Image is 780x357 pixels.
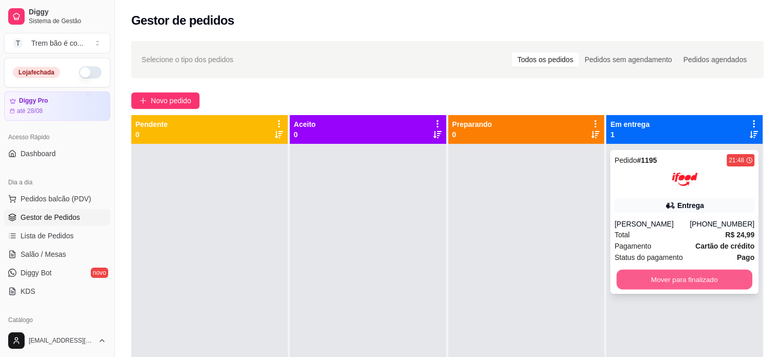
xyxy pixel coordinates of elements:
[21,268,52,278] span: Diggy Bot
[737,253,754,261] strong: Pago
[4,312,110,328] div: Catálogo
[29,8,106,17] span: Diggy
[21,148,56,159] span: Dashboard
[4,228,110,244] a: Lista de Pedidos
[142,54,233,65] span: Selecione o tipo dos pedidos
[725,231,754,239] strong: R$ 24,99
[729,156,744,164] div: 21:48
[4,283,110,299] a: KDS
[294,129,316,140] p: 0
[4,33,110,53] button: Select a team
[614,252,683,263] span: Status do pagamento
[637,156,657,164] strong: # 1195
[135,129,168,140] p: 0
[21,286,35,296] span: KDS
[19,97,48,105] article: Diggy Pro
[610,129,649,140] p: 1
[131,12,234,29] h2: Gestor de pedidos
[616,270,752,290] button: Mover para finalizado
[4,328,110,353] button: [EMAIL_ADDRESS][DOMAIN_NAME]
[610,119,649,129] p: Em entrega
[579,52,677,67] div: Pedidos sem agendamento
[677,200,704,211] div: Entrega
[4,209,110,226] a: Gestor de Pedidos
[4,129,110,145] div: Acesso Rápido
[21,212,80,222] span: Gestor de Pedidos
[13,38,23,48] span: T
[21,194,91,204] span: Pedidos balcão (PDV)
[4,145,110,162] a: Dashboard
[614,156,637,164] span: Pedido
[695,242,754,250] strong: Cartão de crédito
[614,219,690,229] div: [PERSON_NAME]
[614,240,651,252] span: Pagamento
[452,129,492,140] p: 0
[131,92,199,109] button: Novo pedido
[17,107,43,115] article: até 28/08
[512,52,579,67] div: Todos os pedidos
[452,119,492,129] p: Preparando
[294,119,316,129] p: Aceito
[151,95,191,106] span: Novo pedido
[13,67,60,78] div: Loja fechada
[79,66,102,79] button: Alterar Status
[4,174,110,191] div: Dia a dia
[677,52,752,67] div: Pedidos agendados
[139,97,147,104] span: plus
[4,191,110,207] button: Pedidos balcão (PDV)
[21,231,74,241] span: Lista de Pedidos
[135,119,168,129] p: Pendente
[29,336,94,345] span: [EMAIL_ADDRESS][DOMAIN_NAME]
[4,91,110,121] a: Diggy Proaté 28/08
[31,38,83,48] div: Trem bão é co ...
[4,246,110,262] a: Salão / Mesas
[4,265,110,281] a: Diggy Botnovo
[21,249,66,259] span: Salão / Mesas
[690,219,754,229] div: [PHONE_NUMBER]
[614,229,630,240] span: Total
[29,17,106,25] span: Sistema de Gestão
[672,166,697,192] img: ifood
[4,4,110,29] a: DiggySistema de Gestão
